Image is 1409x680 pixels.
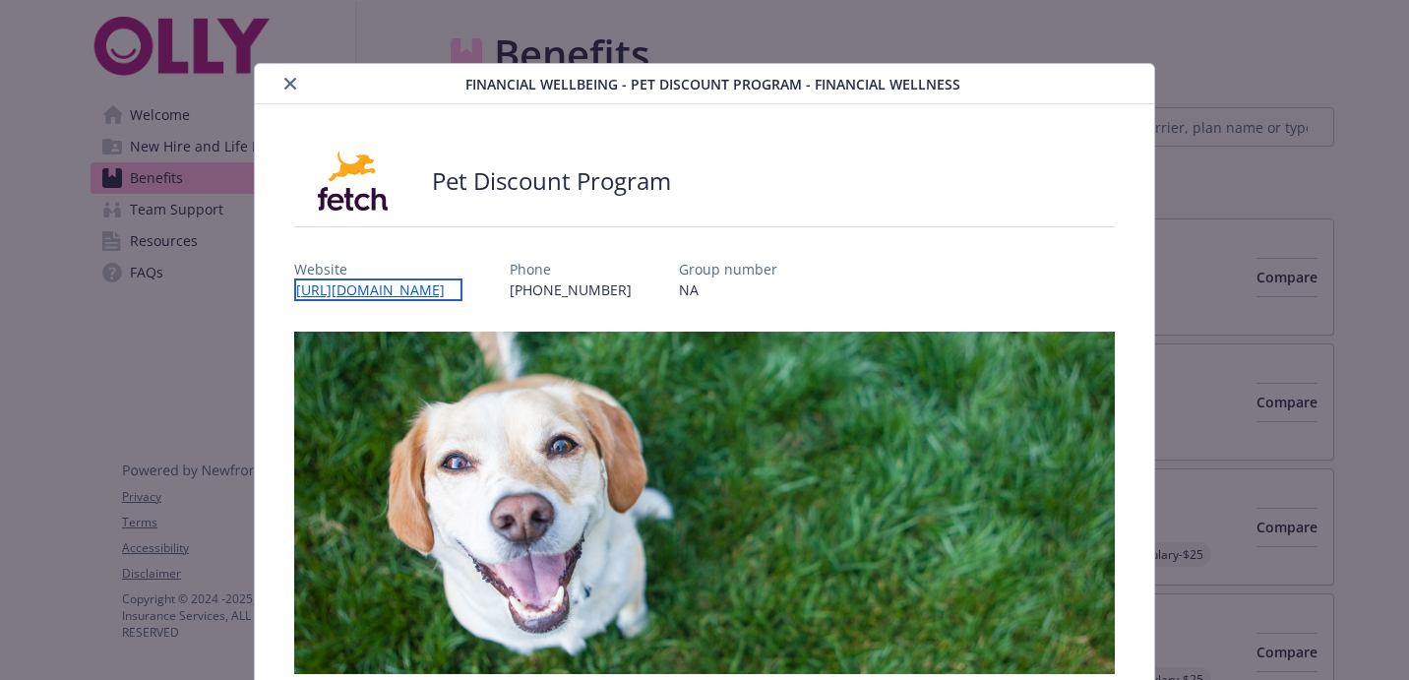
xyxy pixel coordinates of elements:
img: banner [294,332,1115,674]
img: Fetch, Inc. [294,152,412,211]
p: NA [679,279,777,300]
a: [URL][DOMAIN_NAME] [294,278,462,301]
h2: Pet Discount Program [432,164,671,198]
p: Website [294,259,462,279]
p: Phone [510,259,632,279]
span: Financial Wellbeing - Pet Discount Program - Financial Wellness [465,74,960,94]
p: [PHONE_NUMBER] [510,279,632,300]
button: close [278,72,302,95]
p: Group number [679,259,777,279]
